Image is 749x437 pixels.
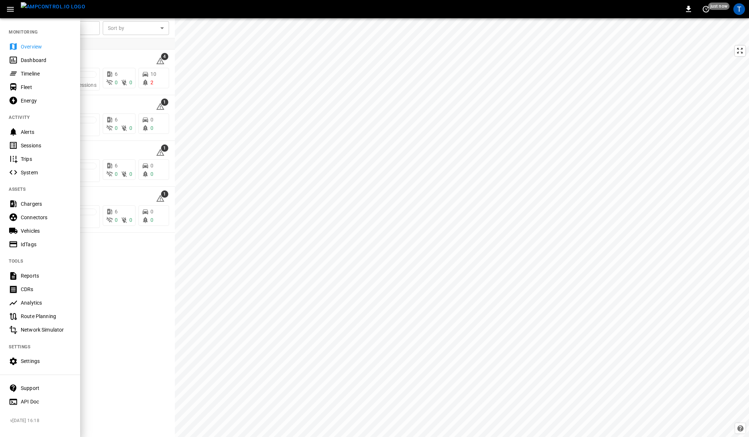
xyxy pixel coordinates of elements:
[21,128,71,136] div: Alerts
[700,3,712,15] button: set refresh interval
[21,70,71,77] div: Timeline
[733,3,745,15] div: profile-icon
[21,97,71,104] div: Energy
[708,3,730,10] span: just now
[21,357,71,365] div: Settings
[21,384,71,392] div: Support
[21,2,85,11] img: ampcontrol.io logo
[21,84,71,91] div: Fleet
[21,200,71,208] div: Chargers
[21,169,71,176] div: System
[21,398,71,405] div: API Doc
[21,155,71,163] div: Trips
[21,313,71,320] div: Route Planning
[21,286,71,293] div: CDRs
[21,326,71,333] div: Network Simulator
[21,227,71,235] div: Vehicles
[10,417,74,425] span: v [DATE] 16:18
[21,214,71,221] div: Connectors
[21,241,71,248] div: IdTags
[21,142,71,149] div: Sessions
[21,299,71,306] div: Analytics
[21,57,71,64] div: Dashboard
[21,43,71,50] div: Overview
[21,272,71,279] div: Reports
